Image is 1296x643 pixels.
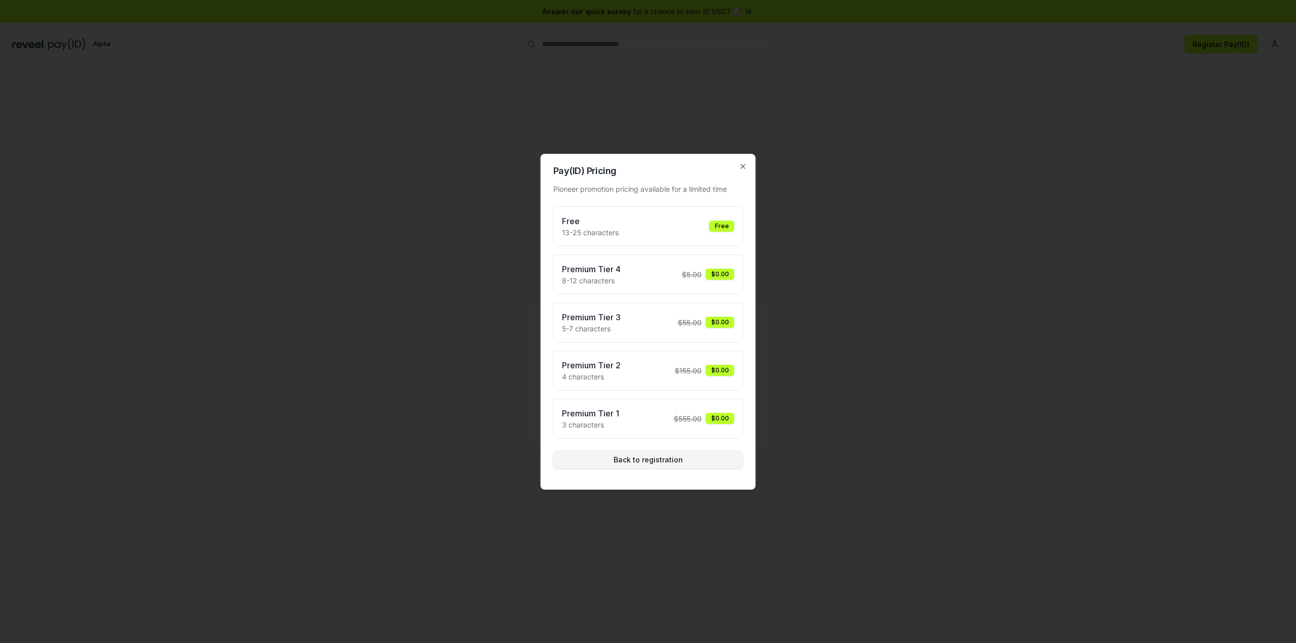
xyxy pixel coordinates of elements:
p: 4 characters [562,371,621,382]
h3: Premium Tier 3 [562,311,621,323]
p: 3 characters [562,419,619,430]
span: $ 5.00 [682,269,702,280]
h3: Premium Tier 1 [562,407,619,419]
div: Pioneer promotion pricing available for a limited time [553,184,743,194]
h3: Premium Tier 2 [562,359,621,371]
span: $ 55.00 [678,317,702,328]
p: 8-12 characters [562,275,621,286]
span: $ 555.00 [674,413,702,424]
button: Back to registration [553,451,743,469]
div: $0.00 [706,365,735,376]
div: $0.00 [706,413,735,424]
h3: Premium Tier 4 [562,263,621,275]
p: 13-25 characters [562,227,619,238]
h2: Pay(ID) Pricing [553,166,743,176]
h3: Free [562,215,619,227]
div: $0.00 [706,317,735,328]
span: $ 155.00 [675,365,702,376]
p: 5-7 characters [562,323,621,334]
div: Free [709,221,735,232]
div: $0.00 [706,269,735,280]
